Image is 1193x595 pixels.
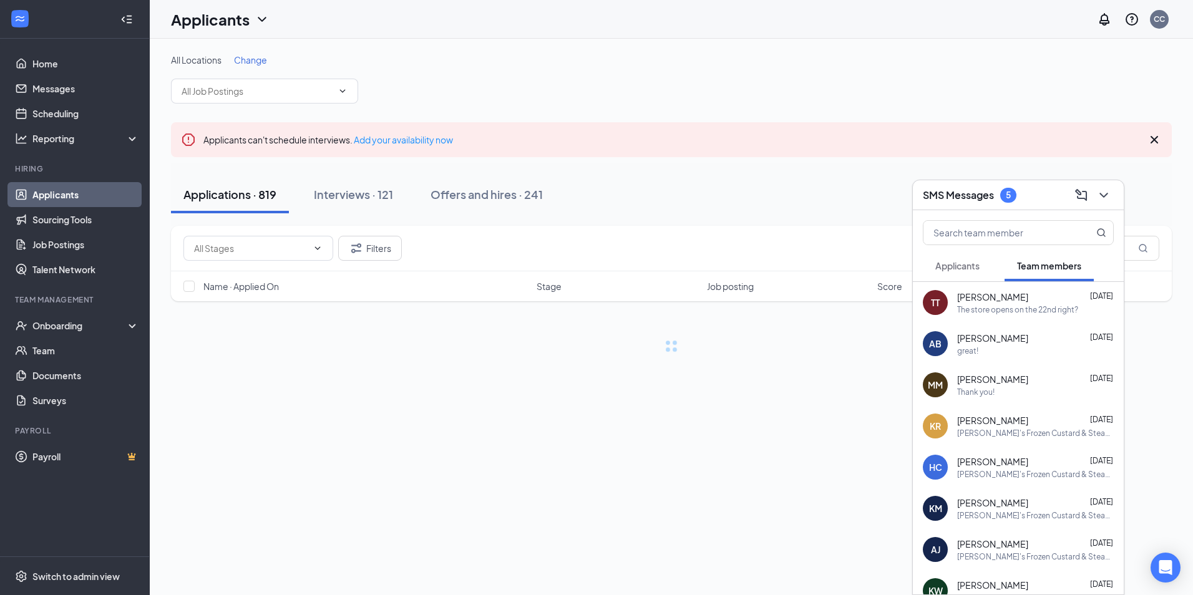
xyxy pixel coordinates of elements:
div: Applications · 819 [183,186,276,202]
a: Messages [32,76,139,101]
input: All Job Postings [182,84,333,98]
span: Team members [1017,260,1081,271]
div: MM [928,379,943,391]
span: Job posting [707,280,754,293]
a: Documents [32,363,139,388]
svg: ComposeMessage [1074,188,1089,203]
svg: Error [181,132,196,147]
span: [DATE] [1090,415,1113,424]
div: AJ [931,543,940,556]
div: KR [930,420,941,432]
span: Name · Applied On [203,280,279,293]
svg: ChevronDown [338,86,348,96]
svg: Filter [349,241,364,256]
span: Applicants can't schedule interviews. [203,134,453,145]
div: [PERSON_NAME]'s Frozen Custard & Steakburgers is so excited for you to join our team! Do you know... [957,428,1114,438]
div: AB [929,337,942,350]
svg: Analysis [15,132,27,145]
a: PayrollCrown [32,444,139,469]
div: CC [1154,14,1165,24]
div: Interviews · 121 [314,186,393,202]
span: [PERSON_NAME] [957,414,1028,427]
span: Change [234,54,267,65]
div: Payroll [15,425,137,436]
div: 5 [1006,190,1011,200]
a: Sourcing Tools [32,207,139,232]
svg: ChevronDown [313,243,323,253]
span: [DATE] [1090,579,1113,589]
a: Add your availability now [354,134,453,145]
input: All Stages [194,241,308,255]
a: Team [32,338,139,363]
span: [DATE] [1090,538,1113,548]
span: Stage [537,280,562,293]
div: The store opens on the 22nd right? [957,304,1078,315]
div: Switch to admin view [32,570,120,583]
span: All Locations [171,54,222,65]
button: Filter Filters [338,236,402,261]
svg: Notifications [1097,12,1112,27]
div: TT [931,296,940,309]
div: [PERSON_NAME]'s Frozen Custard & Steakburgers is so excited for you to join our team! Do you know... [957,469,1114,480]
span: [PERSON_NAME] [957,455,1028,468]
span: [PERSON_NAME] [957,332,1028,344]
a: Applicants [32,182,139,207]
h1: Applicants [171,9,250,30]
svg: Cross [1147,132,1162,147]
div: KM [929,502,942,515]
a: Home [32,51,139,76]
span: [DATE] [1090,291,1113,301]
button: ComposeMessage [1071,185,1091,205]
button: ChevronDown [1094,185,1114,205]
h3: SMS Messages [923,188,994,202]
span: [PERSON_NAME] [957,538,1028,550]
svg: UserCheck [15,319,27,332]
svg: Settings [15,570,27,583]
span: Score [877,280,902,293]
svg: QuestionInfo [1124,12,1139,27]
div: Thank you! [957,387,995,397]
span: [DATE] [1090,497,1113,506]
div: Reporting [32,132,140,145]
svg: Collapse [120,13,133,26]
span: [DATE] [1090,374,1113,383]
div: [PERSON_NAME]'s Frozen Custard & Steakburgers is so excited for you to join our team! Do you know... [957,510,1114,521]
svg: ChevronDown [1096,188,1111,203]
svg: ChevronDown [255,12,270,27]
div: HC [929,461,942,473]
div: Hiring [15,163,137,174]
a: Talent Network [32,257,139,282]
div: [PERSON_NAME]'s Frozen Custard & Steakburgers is so excited for you to join our team! Do you know... [957,551,1114,562]
a: Job Postings [32,232,139,257]
a: Scheduling [32,101,139,126]
span: [DATE] [1090,456,1113,465]
div: Open Intercom Messenger [1151,553,1181,583]
span: [DATE] [1090,332,1113,342]
span: Applicants [935,260,980,271]
input: Search team member [923,221,1071,244]
span: [PERSON_NAME] [957,496,1028,509]
span: [PERSON_NAME] [957,579,1028,591]
div: Team Management [15,294,137,305]
div: Onboarding [32,319,129,332]
svg: MagnifyingGlass [1096,228,1106,238]
span: [PERSON_NAME] [957,291,1028,303]
a: Surveys [32,388,139,413]
div: Offers and hires · 241 [431,186,543,202]
div: great! [957,346,978,356]
svg: MagnifyingGlass [1138,243,1148,253]
span: [PERSON_NAME] [957,373,1028,385]
svg: WorkstreamLogo [14,12,26,25]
